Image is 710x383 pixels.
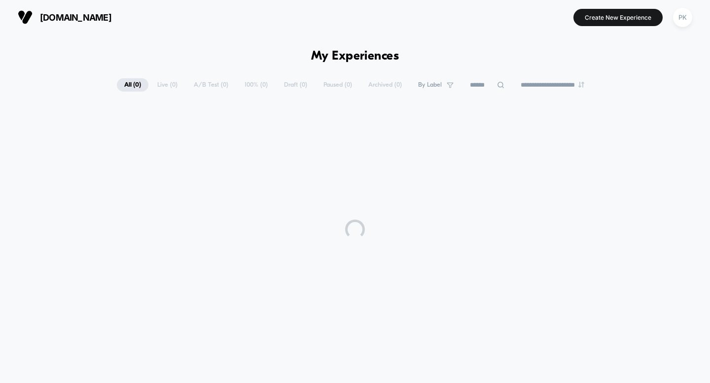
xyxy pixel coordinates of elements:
[40,12,111,23] span: [DOMAIN_NAME]
[15,9,114,25] button: [DOMAIN_NAME]
[117,78,148,92] span: All ( 0 )
[418,81,442,89] span: By Label
[670,7,695,28] button: PK
[578,82,584,88] img: end
[573,9,663,26] button: Create New Experience
[673,8,692,27] div: PK
[18,10,33,25] img: Visually logo
[311,49,399,64] h1: My Experiences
